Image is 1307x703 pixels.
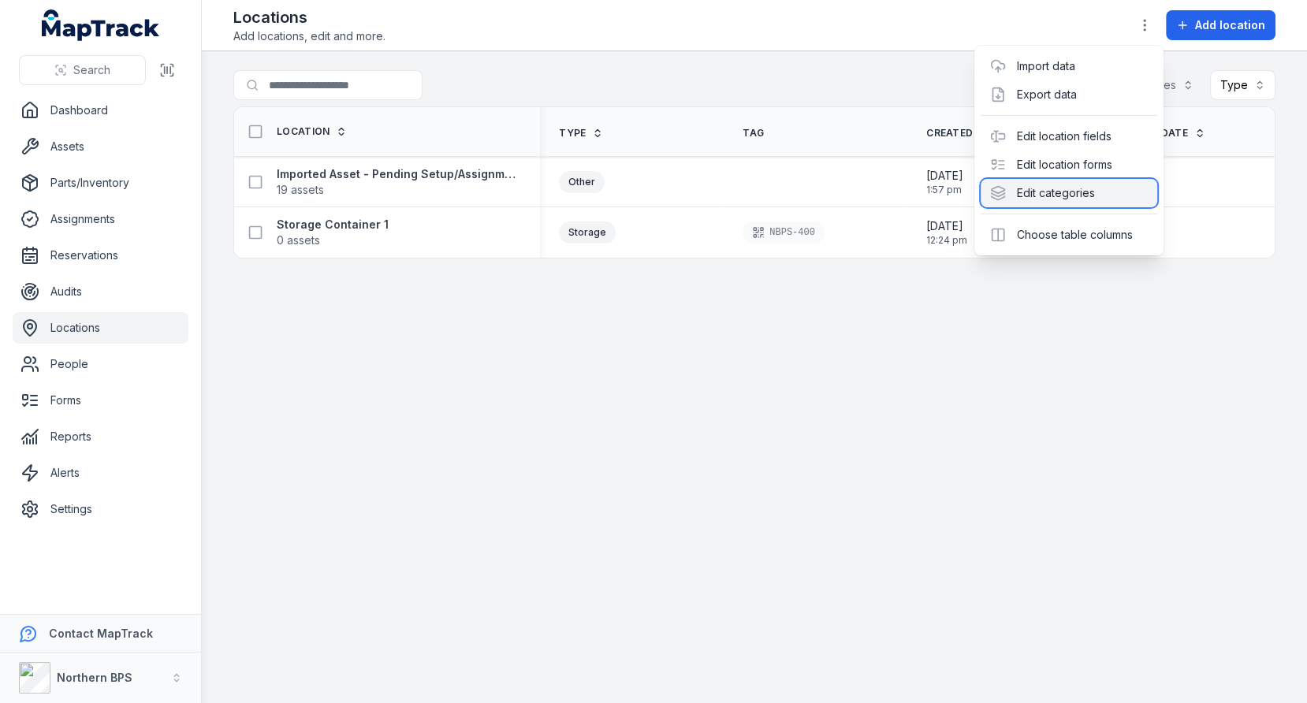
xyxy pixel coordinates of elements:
a: Import data [1017,58,1075,74]
div: Edit location forms [981,151,1157,179]
div: Edit categories [981,179,1157,207]
div: Export data [981,80,1157,109]
div: Edit location fields [981,122,1157,151]
div: Choose table columns [981,221,1157,249]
